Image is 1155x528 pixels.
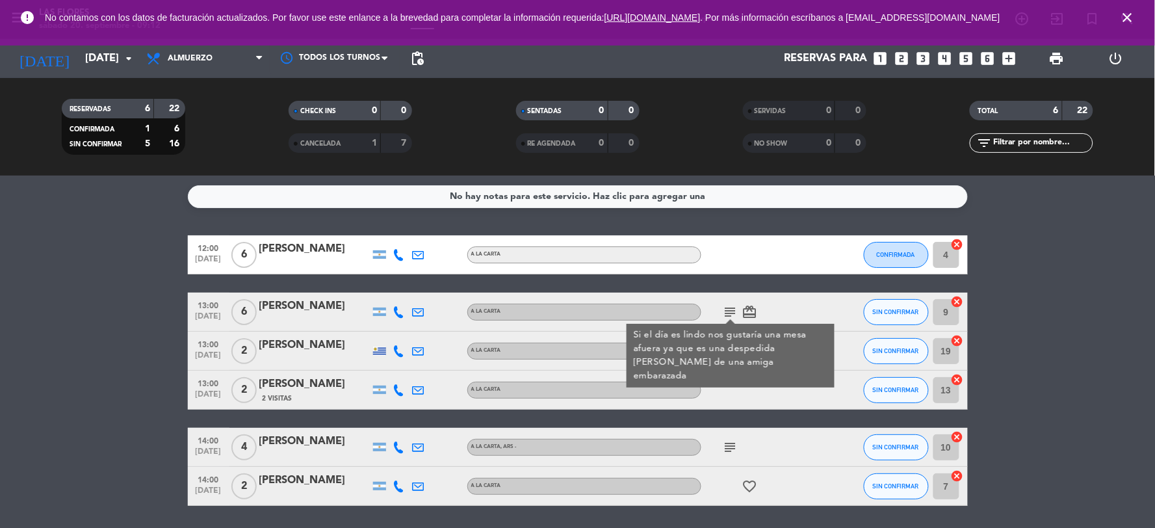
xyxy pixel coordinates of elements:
span: A LA CARTA [471,387,501,392]
i: favorite_border [742,479,758,494]
span: NO SHOW [755,140,788,147]
i: cancel [951,334,964,347]
strong: 6 [145,104,150,113]
span: CHECK INS [300,108,336,114]
button: CONFIRMADA [864,242,929,268]
div: [PERSON_NAME] [259,298,370,315]
i: [DATE] [10,44,79,73]
strong: 1 [145,124,150,133]
span: SENTADAS [528,108,562,114]
span: pending_actions [409,51,425,66]
strong: 0 [402,106,409,115]
strong: 7 [402,139,409,148]
strong: 16 [169,139,182,148]
strong: 0 [826,106,831,115]
strong: 0 [372,106,377,115]
span: [DATE] [192,312,225,327]
strong: 0 [855,139,863,148]
span: 6 [231,299,257,325]
strong: 6 [1054,106,1059,115]
i: filter_list [976,135,992,151]
span: A LA CARTA [471,444,517,449]
strong: 22 [169,104,182,113]
button: SIN CONFIRMAR [864,434,929,460]
span: A LA CARTA [471,252,501,257]
span: A LA CARTA [471,309,501,314]
span: 6 [231,242,257,268]
div: LOG OUT [1086,39,1145,78]
span: 13:00 [192,375,225,390]
span: CONFIRMADA [877,251,915,258]
button: SIN CONFIRMAR [864,299,929,325]
i: arrow_drop_down [121,51,136,66]
i: cancel [951,469,964,482]
i: close [1120,10,1136,25]
span: SERVIDAS [755,108,786,114]
span: , ARS - [501,444,517,449]
strong: 0 [855,106,863,115]
span: 14:00 [192,471,225,486]
i: subject [723,440,738,455]
i: error [19,10,35,25]
i: subject [723,304,738,320]
span: Almuerzo [168,54,213,63]
i: cancel [951,373,964,386]
span: print [1048,51,1064,66]
i: add_box [1001,50,1018,67]
div: [PERSON_NAME] [259,337,370,354]
span: 2 [231,377,257,403]
a: . Por más información escríbanos a [EMAIL_ADDRESS][DOMAIN_NAME] [701,12,1000,23]
span: CONFIRMADA [70,126,114,133]
span: [DATE] [192,447,225,462]
span: No contamos con los datos de facturación actualizados. Por favor use este enlance a la brevedad p... [45,12,1000,23]
span: 13:00 [192,297,225,312]
div: Si el día es lindo nos gustaría una mesa afuera ya que es una despedida [PERSON_NAME] de una amig... [633,328,827,383]
span: SIN CONFIRMAR [873,347,919,354]
span: SIN CONFIRMAR [873,386,919,393]
i: looks_one [872,50,889,67]
div: [PERSON_NAME] [259,433,370,450]
span: 12:00 [192,240,225,255]
div: [PERSON_NAME] [259,241,370,257]
strong: 22 [1078,106,1091,115]
strong: 1 [372,139,377,148]
span: SIN CONFIRMAR [873,308,919,315]
span: 4 [231,434,257,460]
strong: 6 [174,124,182,133]
strong: 0 [599,106,604,115]
i: power_settings_new [1108,51,1123,66]
span: 2 Visitas [263,393,292,404]
strong: 0 [599,139,604,148]
span: [DATE] [192,390,225,405]
span: SIN CONFIRMAR [873,482,919,490]
span: SIN CONFIRMAR [70,141,122,148]
strong: 5 [145,139,150,148]
span: 13:00 [192,336,225,351]
span: 2 [231,473,257,499]
span: CANCELADA [300,140,341,147]
i: looks_4 [937,50,954,67]
span: RESERVADAS [70,106,111,112]
i: cancel [951,295,964,308]
strong: 0 [826,139,831,148]
i: cancel [951,430,964,443]
i: looks_two [894,50,911,67]
button: SIN CONFIRMAR [864,473,929,499]
span: A LA CARTA [471,483,501,488]
i: card_giftcard [742,304,758,320]
button: SIN CONFIRMAR [864,338,929,364]
div: No hay notas para este servicio. Haz clic para agregar una [450,189,705,204]
span: [DATE] [192,486,225,501]
div: [PERSON_NAME] [259,472,370,489]
i: looks_5 [958,50,975,67]
span: A LA CARTA [471,348,501,353]
span: [DATE] [192,255,225,270]
strong: 0 [629,106,636,115]
span: TOTAL [978,108,998,114]
strong: 0 [629,139,636,148]
div: [PERSON_NAME] [259,376,370,393]
a: [URL][DOMAIN_NAME] [604,12,701,23]
span: RE AGENDADA [528,140,576,147]
i: looks_6 [980,50,996,67]
span: SIN CONFIRMAR [873,443,919,451]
